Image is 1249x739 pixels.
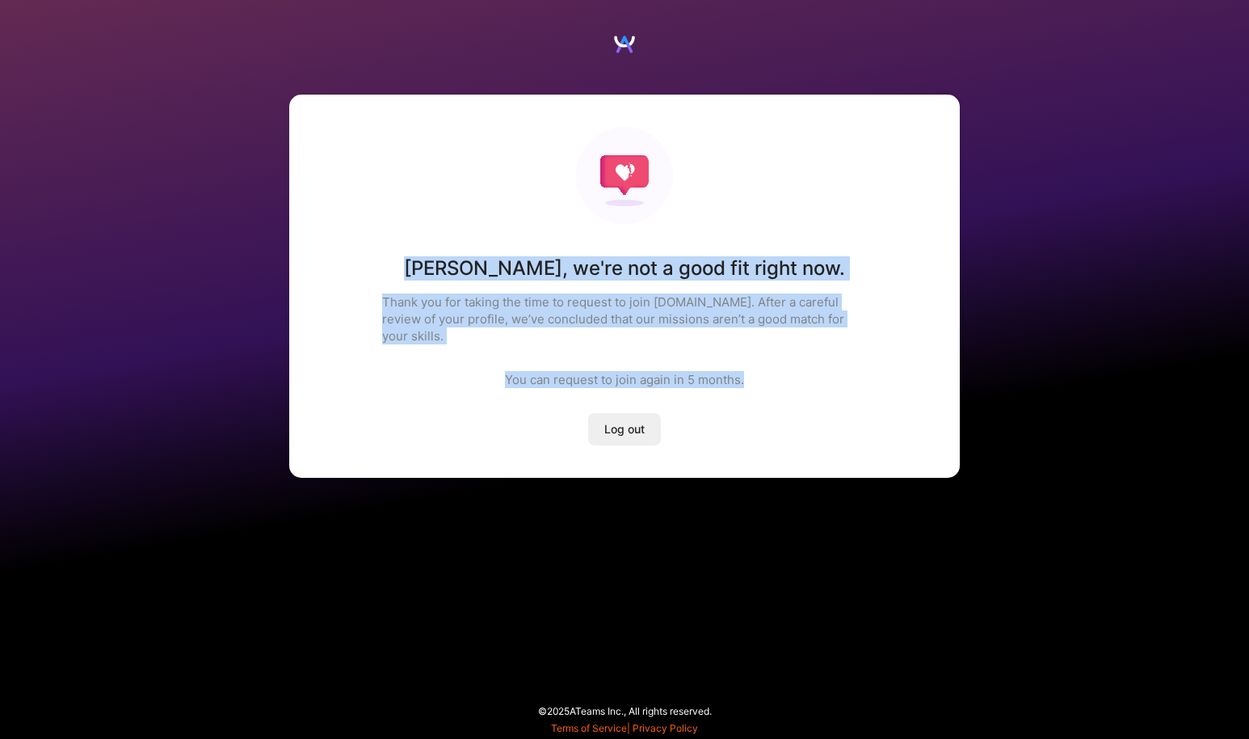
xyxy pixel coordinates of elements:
[604,421,645,437] span: Log out
[505,371,744,388] div: You can request to join again in 5 months .
[576,127,673,224] img: Not fit
[551,722,698,734] span: |
[404,256,845,281] h1: [PERSON_NAME] , we're not a good fit right now.
[612,32,637,57] img: Logo
[633,722,698,734] a: Privacy Policy
[382,293,867,344] p: Thank you for taking the time to request to join [DOMAIN_NAME]. After a careful review of your pr...
[551,722,627,734] a: Terms of Service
